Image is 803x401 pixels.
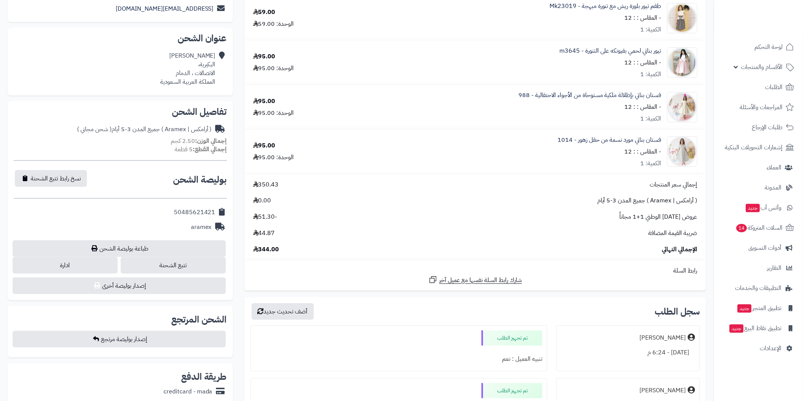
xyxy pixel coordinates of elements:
[668,92,697,122] img: 1747913051-IMG_4911-90x90.jpeg
[719,279,798,297] a: التطبيقات والخدمات
[191,223,212,232] div: aramex
[719,158,798,177] a: العملاء
[625,102,661,111] small: - المقاس : : 12
[740,102,783,113] span: المراجعات والأسئلة
[730,324,744,333] span: جديد
[640,334,686,342] div: [PERSON_NAME]
[253,229,275,238] span: 44.87
[641,114,661,123] div: الكمية: 1
[650,180,698,189] span: إجمالي سعر المنتجات
[760,343,782,354] span: الإعدادات
[253,52,276,61] div: 95.00
[737,303,782,313] span: تطبيق المتجر
[640,386,686,395] div: [PERSON_NAME]
[662,245,698,254] span: الإجمالي النهائي
[719,138,798,157] a: إشعارات التحويلات البنكية
[655,307,700,316] h3: سجل الطلب
[160,52,216,86] div: [PERSON_NAME] البكيرية، الاتصالات ، الدمام المملكة العربية السعودية
[719,179,798,197] a: المدونة
[736,222,783,233] span: السلات المتروكة
[175,145,227,154] small: 5 قطعة
[735,283,782,293] span: التطبيقات والخدمات
[765,82,783,92] span: الطلبات
[253,97,276,106] div: 95.00
[649,229,698,238] span: ضريبة القيمة المضافة
[171,136,227,146] small: 2.50 كجم
[253,141,276,150] div: 95.00
[719,319,798,337] a: تطبيق نقاط البيعجديد
[737,224,747,232] span: 14
[597,196,698,205] span: ( أرامكس | Aramex ) جميع المدن 3-5 أيام
[482,331,542,346] div: تم تجهيز الطلب
[719,239,798,257] a: أدوات التسويق
[13,240,226,257] a: طباعة بوليصة الشحن
[164,387,213,396] div: creditcard - mada
[13,277,226,294] button: إصدار بوليصة أخرى
[253,180,279,189] span: 350.43
[557,136,661,144] a: فستان بناتي مورد نسمة من حقل زهور - 1014
[749,243,782,253] span: أدوات التسويق
[77,125,112,134] span: ( شحن مجاني )
[719,219,798,237] a: السلات المتروكة14
[252,303,314,320] button: أضف تحديث جديد
[77,125,212,134] div: ( أرامكس | Aramex ) جميع المدن 3-5 أيام
[625,147,661,156] small: - المقاس : : 12
[550,2,661,11] a: طقم تيور بلوزة ريش مع تنورة مبهجة - Mk23019
[253,213,277,221] span: -51.30
[518,91,661,100] a: فستان بناتي بإطلالة ملكية مستوحاة من الأجواء الاحتفالية - 988
[725,142,783,153] span: إشعارات التحويلات البنكية
[625,58,661,67] small: - المقاس : : 12
[767,162,782,173] span: العملاء
[668,3,697,33] img: 1733586041-IMG_0866-90x90.jpeg
[174,208,216,217] div: 50485621421
[746,204,760,212] span: جديد
[253,153,294,162] div: الوحدة: 95.00
[14,34,227,43] h2: عنوان الشحن
[253,64,294,73] div: الوحدة: 95.00
[719,98,798,116] a: المراجعات والأسئلة
[745,202,782,213] span: وآتس آب
[620,213,698,221] span: عروض [DATE] الوطني 1+1 مجاناً
[719,259,798,277] a: التقارير
[738,304,752,313] span: جديد
[641,159,661,168] div: الكمية: 1
[765,182,782,193] span: المدونة
[14,107,227,116] h2: تفاصيل الشحن
[255,352,542,367] div: تنبيه العميل : نعم
[752,122,783,133] span: طلبات الإرجاع
[751,20,796,36] img: logo-2.png
[767,263,782,273] span: التقارير
[559,47,661,55] a: تيور بناتي لحمي بفيونكه على التنورة - m3645
[741,62,783,72] span: الأقسام والمنتجات
[195,136,227,146] strong: إجمالي الوزن:
[253,8,276,17] div: 59.00
[729,323,782,334] span: تطبيق نقاط البيع
[439,276,522,285] span: شارك رابط السلة نفسها مع عميل آخر
[15,170,87,187] button: نسخ رابط تتبع الشحنة
[116,4,214,13] a: [EMAIL_ADDRESS][DOMAIN_NAME]
[253,20,294,28] div: الوحدة: 59.00
[641,25,661,34] div: الكمية: 1
[641,70,661,79] div: الكمية: 1
[13,331,226,348] button: إصدار بوليصة مرتجع
[171,315,227,324] h2: الشحن المرتجع
[719,78,798,96] a: الطلبات
[625,13,661,22] small: - المقاس : : 12
[755,42,783,52] span: لوحة التحكم
[428,275,522,285] a: شارك رابط السلة نفسها مع عميل آخر
[668,136,697,167] img: 1750176294-IMG_7292%202-90x90.jpeg
[253,196,271,205] span: 0.00
[193,145,227,154] strong: إجمالي القطع:
[668,47,697,78] img: 1744553715-IMG_4311-90x90.jpeg
[482,383,542,398] div: تم تجهيز الطلب
[13,257,118,274] a: ادارة
[253,109,294,117] div: الوحدة: 95.00
[561,345,695,360] div: [DATE] - 6:24 م
[719,38,798,56] a: لوحة التحكم
[719,339,798,357] a: الإعدادات
[173,175,227,184] h2: بوليصة الشحن
[247,266,703,275] div: رابط السلة
[253,245,279,254] span: 344.00
[31,174,81,183] span: نسخ رابط تتبع الشحنة
[719,199,798,217] a: وآتس آبجديد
